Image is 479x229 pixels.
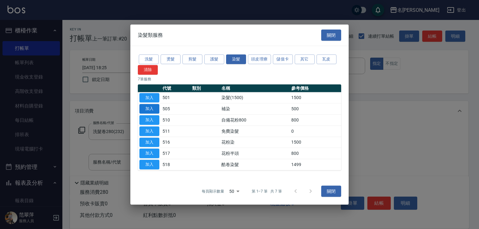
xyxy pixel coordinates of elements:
[161,159,191,170] td: 518
[139,115,159,125] button: 加入
[227,183,242,200] div: 50
[161,148,191,159] td: 517
[290,126,341,137] td: 0
[220,148,290,159] td: 花粉半頭
[191,84,220,92] th: 類別
[182,55,202,64] button: 剪髮
[252,188,282,194] p: 第 1–7 筆 共 7 筆
[204,55,224,64] button: 護髮
[202,188,224,194] p: 每頁顯示數量
[139,160,159,169] button: 加入
[161,126,191,137] td: 511
[220,103,290,115] td: 補染
[226,55,246,64] button: 染髮
[161,92,191,103] td: 501
[290,159,341,170] td: 1499
[273,55,293,64] button: 儲值卡
[317,55,336,64] button: 瓦皮
[220,137,290,148] td: 花粉染
[139,55,159,64] button: 洗髮
[139,137,159,147] button: 加入
[321,29,341,41] button: 關閉
[220,159,290,170] td: 酷卷染髮
[138,76,341,82] p: 7 筆服務
[290,137,341,148] td: 1500
[290,103,341,115] td: 500
[139,104,159,114] button: 加入
[139,93,159,103] button: 加入
[290,114,341,126] td: 800
[161,84,191,92] th: 代號
[290,84,341,92] th: 參考價格
[139,149,159,158] button: 加入
[220,126,290,137] td: 免費染髮
[290,148,341,159] td: 800
[138,65,158,75] button: 清除
[220,92,290,103] td: 染髮(1500)
[138,32,163,38] span: 染髮類服務
[161,137,191,148] td: 516
[248,55,271,64] button: 頭皮理療
[161,55,181,64] button: 燙髮
[321,185,341,197] button: 關閉
[161,103,191,115] td: 505
[295,55,315,64] button: 其它
[139,126,159,136] button: 加入
[290,92,341,103] td: 1500
[220,114,290,126] td: 自備花粉800
[220,84,290,92] th: 名稱
[161,114,191,126] td: 510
